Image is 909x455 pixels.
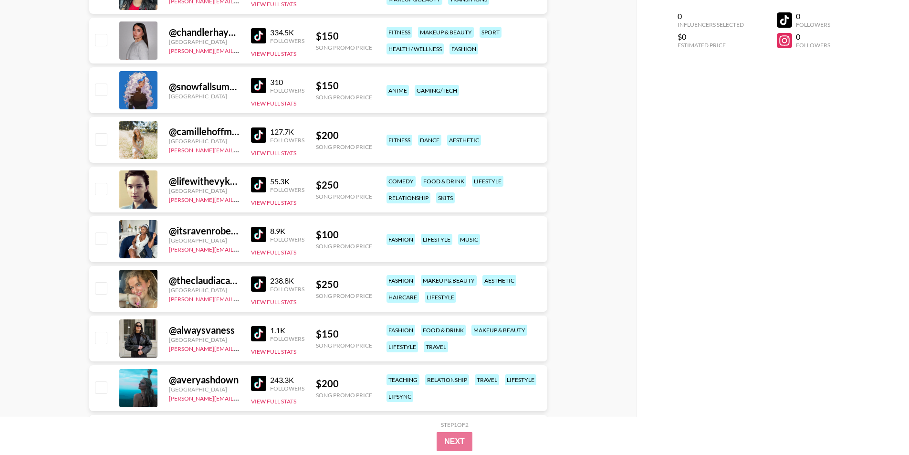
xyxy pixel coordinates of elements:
div: gaming/tech [415,85,459,96]
div: Followers [270,335,304,342]
div: Followers [270,87,304,94]
button: View Full Stats [251,50,296,57]
div: $ 150 [316,80,372,92]
a: [PERSON_NAME][EMAIL_ADDRESS][DOMAIN_NAME] [169,45,310,54]
div: lipsync [387,391,413,402]
div: fitness [387,135,412,146]
div: Followers [796,21,830,28]
div: makeup & beauty [421,275,477,286]
button: View Full Stats [251,0,296,8]
img: TikTok [251,227,266,242]
div: $ 250 [316,179,372,191]
div: health / wellness [387,43,444,54]
div: dance [418,135,441,146]
div: Song Promo Price [316,143,372,150]
a: [PERSON_NAME][EMAIL_ADDRESS][DOMAIN_NAME] [169,393,310,402]
button: Next [437,432,472,451]
div: @ chandlerhayden [169,26,240,38]
div: aesthetic [482,275,516,286]
a: [PERSON_NAME][EMAIL_ADDRESS][PERSON_NAME][DOMAIN_NAME] [169,294,355,303]
div: relationship [387,192,430,203]
div: [GEOGRAPHIC_DATA] [169,336,240,343]
button: View Full Stats [251,199,296,206]
div: Song Promo Price [316,292,372,299]
div: Song Promo Price [316,193,372,200]
div: $ 250 [316,278,372,290]
img: TikTok [251,127,266,143]
div: Song Promo Price [316,243,372,250]
button: View Full Stats [251,149,296,157]
img: TikTok [251,376,266,391]
div: Song Promo Price [316,342,372,349]
img: TikTok [251,78,266,93]
div: $ 150 [316,328,372,340]
div: $ 200 [316,378,372,390]
div: Followers [270,385,304,392]
div: [GEOGRAPHIC_DATA] [169,237,240,244]
div: sport [480,27,502,38]
div: Influencers Selected [678,21,744,28]
div: music [458,234,480,245]
div: Followers [270,186,304,193]
div: Followers [270,236,304,243]
img: TikTok [251,177,266,192]
div: skits [436,192,455,203]
div: lifestyle [505,374,536,385]
div: aesthetic [447,135,481,146]
div: lifestyle [425,292,456,303]
div: Followers [270,137,304,144]
div: 0 [796,11,830,21]
div: 8.9K [270,226,304,236]
div: $ 200 [316,129,372,141]
div: 243.3K [270,375,304,385]
div: [GEOGRAPHIC_DATA] [169,386,240,393]
div: [GEOGRAPHIC_DATA] [169,138,240,145]
div: relationship [425,374,469,385]
div: teaching [387,374,419,385]
div: anime [387,85,409,96]
div: Song Promo Price [316,44,372,51]
button: View Full Stats [251,348,296,355]
div: comedy [387,176,416,187]
button: View Full Stats [251,100,296,107]
div: $ 100 [316,229,372,241]
div: @ camillehoffmann05 [169,126,240,138]
div: 310 [270,77,304,87]
img: TikTok [251,28,266,43]
div: fashion [449,43,478,54]
div: @ snowfallsummit [169,81,240,93]
div: [GEOGRAPHIC_DATA] [169,286,240,294]
div: [GEOGRAPHIC_DATA] [169,187,240,194]
div: Followers [796,42,830,49]
div: 0 [796,32,830,42]
div: fashion [387,234,415,245]
img: TikTok [251,276,266,292]
div: 238.8K [270,276,304,286]
div: makeup & beauty [418,27,474,38]
div: lifestyle [472,176,503,187]
img: TikTok [251,326,266,341]
iframe: Drift Widget Chat Controller [861,407,898,444]
div: travel [424,341,448,352]
div: food & drink [421,325,466,336]
button: View Full Stats [251,249,296,256]
a: [PERSON_NAME][EMAIL_ADDRESS][DOMAIN_NAME] [169,343,310,352]
div: Followers [270,37,304,44]
div: @ lifewithevykay [169,175,240,187]
div: $ 150 [316,30,372,42]
div: @ theclaudiacampbell [169,275,240,286]
a: [PERSON_NAME][EMAIL_ADDRESS][DOMAIN_NAME] [169,145,310,154]
div: food & drink [421,176,466,187]
div: @ alwaysvaness [169,324,240,336]
div: 1.1K [270,326,304,335]
div: [GEOGRAPHIC_DATA] [169,93,240,100]
div: Step 1 of 2 [441,421,469,428]
div: Estimated Price [678,42,744,49]
div: $0 [678,32,744,42]
div: 55.3K [270,177,304,186]
div: Followers [270,286,304,293]
div: lifestyle [421,234,452,245]
button: View Full Stats [251,398,296,405]
div: @ averyashdown [169,374,240,386]
a: [PERSON_NAME][EMAIL_ADDRESS][DOMAIN_NAME] [169,194,310,203]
